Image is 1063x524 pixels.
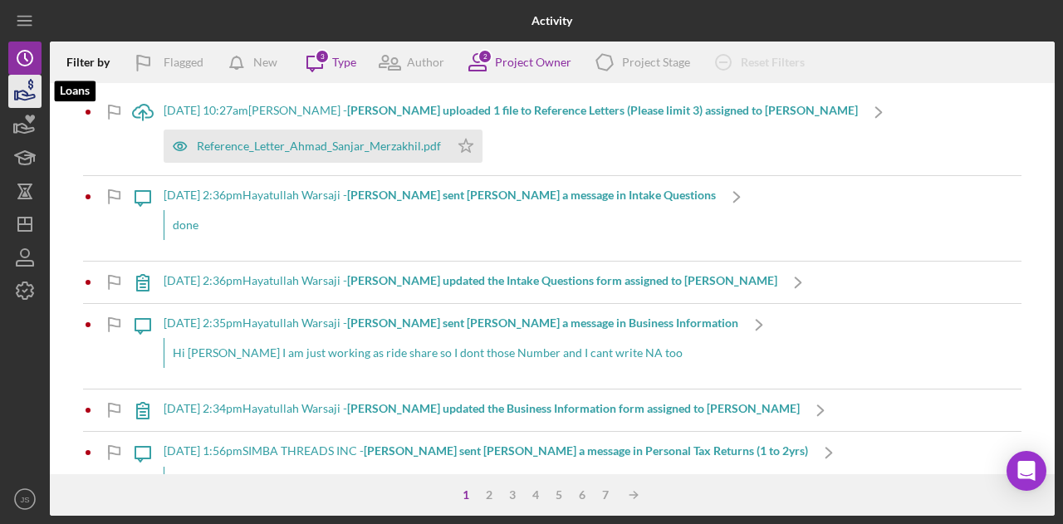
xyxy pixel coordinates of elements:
div: 2 [478,488,501,502]
div: 5 [547,488,571,502]
div: Project Stage [622,56,690,69]
div: 1 [454,488,478,502]
button: Flagged [122,46,220,79]
div: Open Intercom Messenger [1007,451,1046,491]
div: Hi please take a look at the taxes doc. [164,467,808,497]
button: Reset Filters [703,46,821,79]
a: [DATE] 10:27am[PERSON_NAME] -[PERSON_NAME] uploaded 1 file to Reference Letters (Please limit 3) ... [122,91,899,175]
b: [PERSON_NAME] updated the Intake Questions form assigned to [PERSON_NAME] [347,273,777,287]
div: Reference_Letter_Ahmad_Sanjar_Merzakhil.pdf [197,140,441,153]
div: [DATE] 2:35pm Hayatullah Warsaji - [164,316,738,330]
div: 4 [524,488,547,502]
text: JS [20,495,29,504]
a: [DATE] 2:36pmHayatullah Warsaji -[PERSON_NAME] sent [PERSON_NAME] a message in Intake Questionsdone [122,176,757,261]
div: [DATE] 10:27am [PERSON_NAME] - [164,104,858,117]
div: Filter by [66,56,122,69]
div: [DATE] 1:56pm SIMBA THREADS INC - [164,444,808,458]
div: Type [332,56,356,69]
button: Reference_Letter_Ahmad_Sanjar_Merzakhil.pdf [164,130,483,163]
b: [PERSON_NAME] uploaded 1 file to Reference Letters (Please limit 3) assigned to [PERSON_NAME] [347,103,858,117]
b: [PERSON_NAME] sent [PERSON_NAME] a message in Business Information [347,316,738,330]
div: [DATE] 2:36pm Hayatullah Warsaji - [164,189,716,202]
div: [DATE] 2:34pm Hayatullah Warsaji - [164,402,800,415]
a: [DATE] 1:56pmSIMBA THREADS INC -[PERSON_NAME] sent [PERSON_NAME] a message in Personal Tax Return... [122,432,850,517]
div: done [164,210,716,240]
button: New [220,46,294,79]
a: [DATE] 2:35pmHayatullah Warsaji -[PERSON_NAME] sent [PERSON_NAME] a message in Business Informati... [122,304,780,389]
div: 3 [501,488,524,502]
div: Reset Filters [741,46,805,79]
b: [PERSON_NAME] sent [PERSON_NAME] a message in Personal Tax Returns (1 to 2yrs) [364,443,808,458]
div: Flagged [164,46,203,79]
div: 7 [594,488,617,502]
b: Activity [531,14,572,27]
div: Author [407,56,444,69]
div: 6 [571,488,594,502]
div: Project Owner [495,56,571,69]
div: 3 [315,49,330,64]
b: [PERSON_NAME] updated the Business Information form assigned to [PERSON_NAME] [347,401,800,415]
a: [DATE] 2:34pmHayatullah Warsaji -[PERSON_NAME] updated the Business Information form assigned to ... [122,389,841,431]
div: Hi [PERSON_NAME] I am just working as ride share so I dont those Number and I cant write NA too [164,338,738,368]
a: [DATE] 2:36pmHayatullah Warsaji -[PERSON_NAME] updated the Intake Questions form assigned to [PER... [122,262,819,303]
button: JS [8,482,42,516]
div: 2 [478,49,492,64]
div: [DATE] 2:36pm Hayatullah Warsaji - [164,274,777,287]
b: [PERSON_NAME] sent [PERSON_NAME] a message in Intake Questions [347,188,716,202]
div: New [253,46,277,79]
